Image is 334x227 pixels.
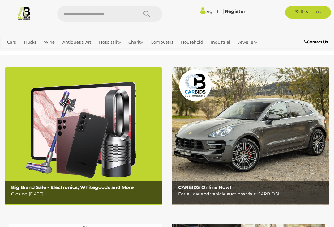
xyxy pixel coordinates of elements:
a: Sign In [200,8,221,14]
a: Wine [41,37,57,47]
button: Search [131,6,162,22]
b: CARBIDS Online Now! [178,184,231,190]
a: Computers [148,37,176,47]
a: Sports [24,47,42,57]
img: Allbids.com.au [17,6,31,21]
a: Office [5,47,21,57]
img: Big Brand Sale - Electronics, Whitegoods and More [5,67,162,205]
a: Trucks [21,37,39,47]
img: CARBIDS Online Now! [172,67,329,205]
a: [GEOGRAPHIC_DATA] [44,47,93,57]
a: Big Brand Sale - Electronics, Whitegoods and More Big Brand Sale - Electronics, Whitegoods and Mo... [5,67,162,205]
span: | [222,8,224,15]
a: CARBIDS Online Now! CARBIDS Online Now! For all car and vehicle auctions visit: CARBIDS! [172,67,329,205]
p: Closing [DATE] [11,190,159,198]
a: Contact Us [304,39,329,45]
a: Hospitality [96,37,123,47]
a: Charity [126,37,145,47]
a: Household [178,37,206,47]
a: Jewellery [235,37,259,47]
a: Antiques & Art [60,37,94,47]
a: Register [225,8,245,14]
a: Sell with us [285,6,331,19]
b: Contact Us [304,40,328,44]
p: For all car and vehicle auctions visit: CARBIDS! [178,190,326,198]
a: Industrial [208,37,233,47]
b: Big Brand Sale - Electronics, Whitegoods and More [11,184,134,190]
a: Cars [5,37,18,47]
